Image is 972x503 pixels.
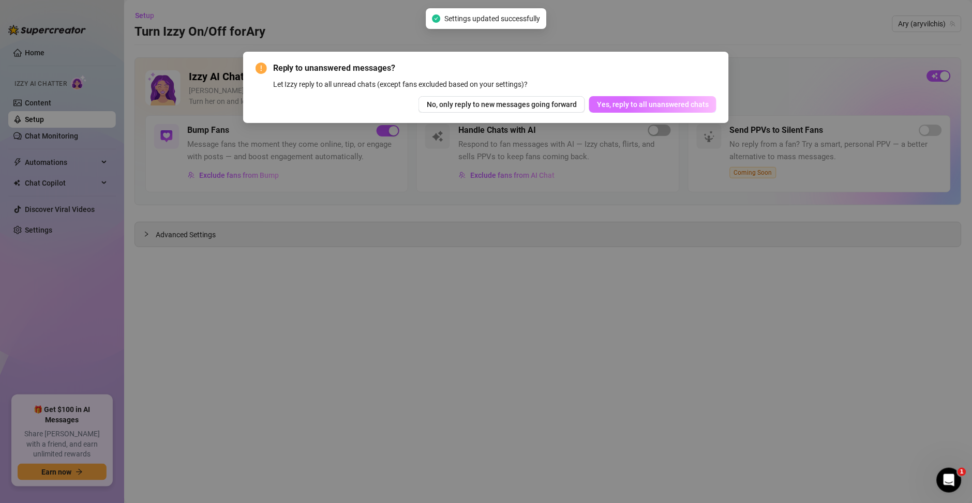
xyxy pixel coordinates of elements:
span: check-circle [432,14,440,23]
div: Let Izzy reply to all unread chats (except fans excluded based on your settings)? [273,79,717,90]
button: No, only reply to new messages going forward [418,96,585,113]
span: exclamation-circle [256,63,267,74]
span: Settings updated successfully [444,13,540,24]
span: Yes, reply to all unanswered chats [597,100,709,109]
button: Yes, reply to all unanswered chats [589,96,716,113]
span: 1 [958,468,966,476]
iframe: Intercom live chat [937,468,962,493]
span: Reply to unanswered messages? [273,62,717,74]
span: No, only reply to new messages going forward [427,100,577,109]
